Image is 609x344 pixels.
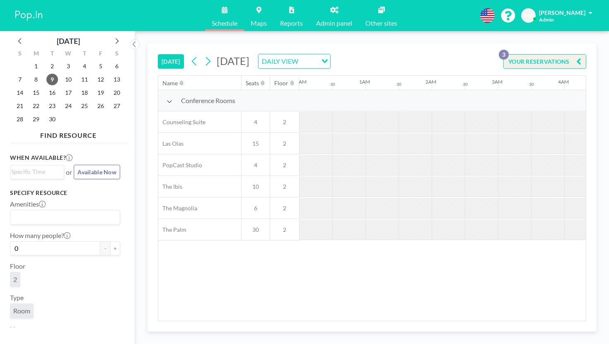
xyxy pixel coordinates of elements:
span: Monday, September 29, 2025 [30,113,42,125]
span: 2 [270,226,299,233]
div: 2AM [425,79,436,85]
label: How many people? [10,231,70,240]
button: [DATE] [158,54,184,69]
span: Wednesday, September 10, 2025 [63,74,74,85]
span: 2 [270,183,299,190]
span: Monday, September 1, 2025 [30,60,42,72]
span: 4 [242,118,270,126]
span: PopCast Studio [158,161,202,169]
label: Type [10,293,24,302]
img: organization-logo [13,7,45,24]
div: Search for option [10,166,64,178]
span: Sunday, September 28, 2025 [14,113,26,125]
span: Tuesday, September 2, 2025 [46,60,58,72]
div: S [12,49,28,60]
span: 30 [242,226,270,233]
span: Monday, September 15, 2025 [30,87,42,99]
span: Las Olas [158,140,184,147]
span: The Palm [158,226,186,233]
div: 1AM [359,79,370,85]
span: [PERSON_NAME] [539,9,585,16]
span: Conference Rooms [181,96,235,105]
div: Search for option [10,210,120,224]
span: Tuesday, September 16, 2025 [46,87,58,99]
div: Seats [246,79,259,87]
div: 30 [463,82,468,87]
span: Thursday, September 4, 2025 [79,60,90,72]
span: Maps [251,20,267,26]
span: Friday, September 19, 2025 [95,87,106,99]
span: Counseling Suite [158,118,205,126]
span: Sunday, September 14, 2025 [14,87,26,99]
span: Available Now [77,168,116,176]
label: Name [10,325,27,333]
span: 15 [242,140,270,147]
span: Friday, September 26, 2025 [95,100,106,112]
h4: FIND RESOURCE [10,128,127,140]
div: T [76,49,92,60]
div: M [28,49,44,60]
span: The Ibis [158,183,182,190]
div: S [109,49,125,60]
span: 2 [13,275,17,284]
label: Amenities [10,200,46,208]
div: Name [162,79,178,87]
span: Tuesday, September 30, 2025 [46,113,58,125]
span: Friday, September 5, 2025 [95,60,106,72]
div: W [60,49,77,60]
span: Friday, September 12, 2025 [95,74,106,85]
div: Search for option [259,54,330,68]
span: Tuesday, September 23, 2025 [46,100,58,112]
span: 10 [242,183,270,190]
span: 2 [270,118,299,126]
span: Wednesday, September 3, 2025 [63,60,74,72]
div: 30 [330,82,335,87]
h3: Specify resource [10,189,120,197]
span: Other sites [365,20,397,26]
span: 4 [242,161,270,169]
input: Search for option [301,56,317,67]
button: Available Now [74,165,120,179]
span: 2 [270,161,299,169]
span: Wednesday, September 17, 2025 [63,87,74,99]
span: Room [13,307,30,315]
span: Reports [280,20,303,26]
span: The Magnolia [158,204,197,212]
input: Search for option [11,212,115,223]
span: MP [524,12,533,19]
span: Thursday, September 25, 2025 [79,100,90,112]
span: Saturday, September 20, 2025 [111,87,123,99]
span: Saturday, September 6, 2025 [111,60,123,72]
span: Saturday, September 27, 2025 [111,100,123,112]
div: 30 [396,82,401,87]
span: Sunday, September 21, 2025 [14,100,26,112]
div: 3AM [492,79,503,85]
div: [DATE] [57,35,80,47]
span: or [66,168,72,176]
p: 3 [499,50,509,60]
input: Search for option [11,167,59,176]
span: Wednesday, September 24, 2025 [63,100,74,112]
span: Tuesday, September 9, 2025 [46,74,58,85]
span: Admin panel [316,20,352,26]
span: 6 [242,204,270,212]
div: 30 [529,82,534,87]
div: Floor [274,79,288,87]
label: Floor [10,262,25,270]
button: + [110,241,120,255]
span: Thursday, September 18, 2025 [79,87,90,99]
span: Monday, September 8, 2025 [30,74,42,85]
button: - [100,241,110,255]
span: Thursday, September 11, 2025 [79,74,90,85]
span: [DATE] [217,55,249,67]
span: Sunday, September 7, 2025 [14,74,26,85]
button: YOUR RESERVATIONS3 [503,54,586,69]
span: DAILY VIEW [260,56,300,67]
div: T [44,49,60,60]
div: F [92,49,109,60]
span: Monday, September 22, 2025 [30,100,42,112]
span: 2 [270,140,299,147]
div: 12AM [293,79,307,85]
span: Schedule [212,20,237,26]
span: 2 [270,204,299,212]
